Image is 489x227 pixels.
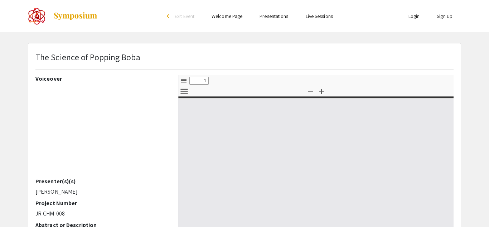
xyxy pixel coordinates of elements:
[212,13,242,19] a: Welcome Page
[189,77,209,85] input: Page
[167,14,171,18] div: arrow_back_ios
[53,12,98,20] img: Symposium by ForagerOne
[437,13,452,19] a: Sign Up
[260,13,288,19] a: Presentations
[175,13,194,19] span: Exit Event
[28,7,46,25] img: The 2022 CoorsTek Denver Metro Regional Science and Engineering Fair
[315,86,328,96] button: Zoom In
[35,209,168,218] p: JR-CHM-008
[306,13,333,19] a: Live Sessions
[35,188,168,196] p: [PERSON_NAME]
[305,86,317,96] button: Zoom Out
[408,13,420,19] a: Login
[28,7,98,25] a: The 2022 CoorsTek Denver Metro Regional Science and Engineering Fair
[35,200,168,207] h2: Project Number
[178,86,190,96] button: Tools
[178,75,190,86] button: Toggle Sidebar
[35,178,168,185] h2: Presenter(s)(s)
[35,75,168,82] h2: Voiceover
[35,51,140,63] p: The Science of Popping Boba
